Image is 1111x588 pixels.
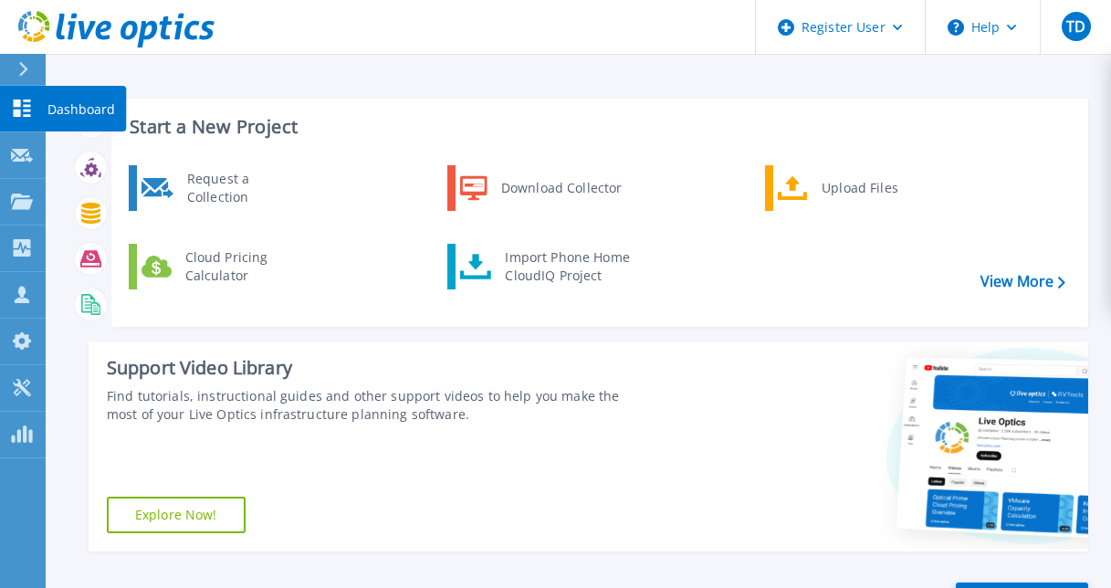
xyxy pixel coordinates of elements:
a: Request a Collection [129,165,316,211]
div: Download Collector [492,170,630,206]
div: Import Phone Home CloudIQ Project [496,248,638,285]
a: Explore Now! [107,497,246,533]
h3: Start a New Project [130,117,1064,137]
a: View More [980,273,1065,290]
a: Upload Files [765,165,952,211]
div: Cloud Pricing Calculator [176,248,311,285]
span: TD [1066,19,1085,34]
a: Cloud Pricing Calculator [129,244,316,289]
a: Download Collector [447,165,634,211]
div: Upload Files [812,170,948,206]
div: Find tutorials, instructional guides and other support videos to help you make the most of your L... [107,387,625,424]
div: Request a Collection [178,170,311,206]
p: Dashboard [47,86,115,133]
div: Support Video Library [107,356,625,380]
